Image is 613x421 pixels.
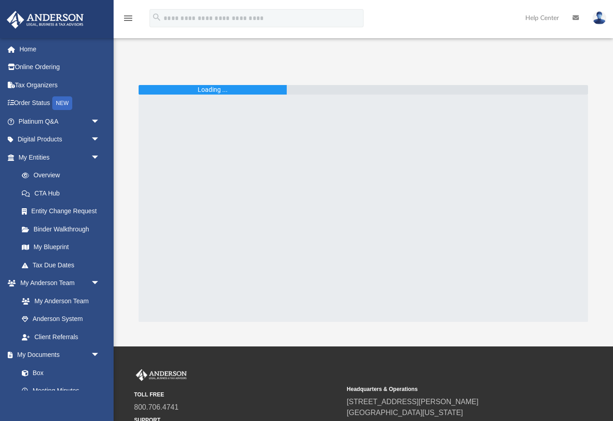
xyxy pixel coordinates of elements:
[13,220,114,238] a: Binder Walkthrough
[6,130,114,149] a: Digital Productsarrow_drop_down
[347,385,553,393] small: Headquarters & Operations
[6,112,114,130] a: Platinum Q&Aarrow_drop_down
[52,96,72,110] div: NEW
[347,409,463,416] a: [GEOGRAPHIC_DATA][US_STATE]
[91,112,109,131] span: arrow_drop_down
[13,256,114,274] a: Tax Due Dates
[134,391,340,399] small: TOLL FREE
[123,17,134,24] a: menu
[13,184,114,202] a: CTA Hub
[6,76,114,94] a: Tax Organizers
[6,94,114,113] a: Order StatusNEW
[6,40,114,58] a: Home
[13,328,109,346] a: Client Referrals
[13,382,109,400] a: Meeting Minutes
[91,274,109,293] span: arrow_drop_down
[13,310,109,328] a: Anderson System
[13,202,114,221] a: Entity Change Request
[13,292,105,310] a: My Anderson Team
[91,346,109,365] span: arrow_drop_down
[91,148,109,167] span: arrow_drop_down
[6,274,109,292] a: My Anderson Teamarrow_drop_down
[6,148,114,166] a: My Entitiesarrow_drop_down
[6,346,109,364] a: My Documentsarrow_drop_down
[134,403,179,411] a: 800.706.4741
[347,398,478,406] a: [STREET_ADDRESS][PERSON_NAME]
[134,369,189,381] img: Anderson Advisors Platinum Portal
[6,58,114,76] a: Online Ordering
[152,12,162,22] i: search
[13,166,114,185] a: Overview
[123,13,134,24] i: menu
[4,11,86,29] img: Anderson Advisors Platinum Portal
[13,238,109,256] a: My Blueprint
[13,364,105,382] a: Box
[91,130,109,149] span: arrow_drop_down
[593,11,606,25] img: User Pic
[198,85,228,95] div: Loading ...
